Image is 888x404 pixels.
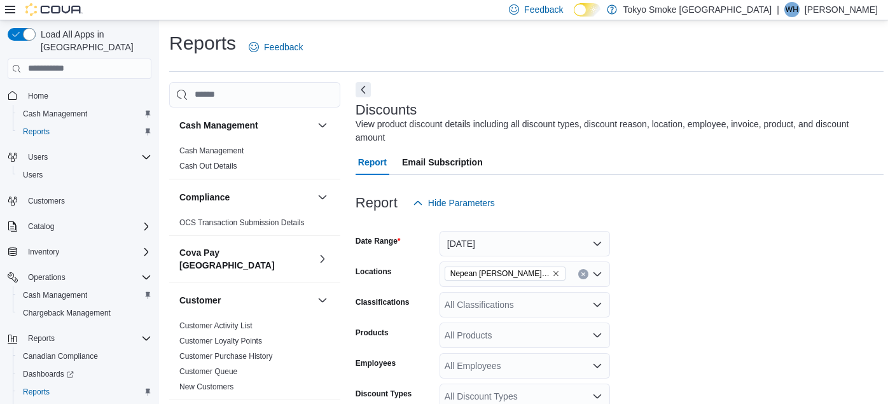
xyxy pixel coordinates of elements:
button: Reports [3,330,156,347]
span: Reports [28,333,55,344]
span: Inventory [28,247,59,257]
a: Cash Management [179,146,244,155]
span: Inventory [23,244,151,260]
p: [PERSON_NAME] [805,2,878,17]
button: Cash Management [179,119,312,132]
span: Chargeback Management [18,305,151,321]
span: Operations [28,272,66,282]
a: Dashboards [18,366,79,382]
a: New Customers [179,382,233,391]
span: Report [358,150,387,175]
a: Cash Management [18,288,92,303]
span: Reports [18,124,151,139]
button: Open list of options [592,330,602,340]
span: Reports [18,384,151,400]
button: Inventory [23,244,64,260]
button: Chargeback Management [13,304,156,322]
span: Operations [23,270,151,285]
span: Cash Management [23,109,87,119]
button: Next [356,82,371,97]
span: Reports [23,127,50,137]
label: Discount Types [356,389,412,399]
a: Home [23,88,53,104]
div: Compliance [169,215,340,235]
label: Locations [356,267,392,277]
button: Reports [13,123,156,141]
input: Dark Mode [574,3,600,17]
span: Customers [28,196,65,206]
a: Cash Out Details [179,162,237,171]
a: Cash Management [18,106,92,122]
button: Open list of options [592,391,602,401]
span: OCS Transaction Submission Details [179,218,305,228]
span: Home [28,91,48,101]
span: Feedback [524,3,563,16]
a: Users [18,167,48,183]
button: Cash Management [13,105,156,123]
a: Customer Loyalty Points [179,337,262,345]
span: Dashboards [23,369,74,379]
a: Dashboards [13,365,156,383]
button: Users [13,166,156,184]
div: Cash Management [169,143,340,179]
a: OCS Transaction Submission Details [179,218,305,227]
button: [DATE] [440,231,610,256]
a: Customers [23,193,70,209]
p: Tokyo Smoke [GEOGRAPHIC_DATA] [623,2,772,17]
button: Users [3,148,156,166]
button: Compliance [179,191,312,204]
button: Home [3,87,156,105]
button: Canadian Compliance [13,347,156,365]
span: Reports [23,387,50,397]
button: Cash Management [13,286,156,304]
span: Home [23,88,151,104]
label: Classifications [356,297,410,307]
label: Products [356,328,389,338]
span: Reports [23,331,151,346]
span: Catalog [23,219,151,234]
span: Users [18,167,151,183]
button: Cova Pay [GEOGRAPHIC_DATA] [179,246,312,272]
button: Open list of options [592,361,602,371]
button: Cova Pay [GEOGRAPHIC_DATA] [315,251,330,267]
button: Reports [23,331,60,346]
a: Reports [18,124,55,139]
span: Cash Out Details [179,161,237,171]
span: Chargeback Management [23,308,111,318]
span: Cash Management [23,290,87,300]
span: Nepean [PERSON_NAME] [PERSON_NAME] [450,267,550,280]
span: Catalog [28,221,54,232]
a: Canadian Compliance [18,349,103,364]
span: Dashboards [18,366,151,382]
h3: Customer [179,294,221,307]
h3: Cash Management [179,119,258,132]
p: | [777,2,779,17]
button: Customer [179,294,312,307]
button: Users [23,150,53,165]
label: Employees [356,358,396,368]
span: Load All Apps in [GEOGRAPHIC_DATA] [36,28,151,53]
a: Customer Queue [179,367,237,376]
span: Cash Management [18,288,151,303]
button: Remove Nepean Chapman Mills from selection in this group [552,270,560,277]
button: Clear input [578,269,588,279]
span: Customer Queue [179,366,237,377]
button: Open list of options [592,300,602,310]
a: Chargeback Management [18,305,116,321]
button: Open list of options [592,269,602,279]
button: Operations [3,268,156,286]
button: Catalog [23,219,59,234]
span: Nepean Chapman Mills [445,267,565,281]
h3: Report [356,195,398,211]
label: Date Range [356,236,401,246]
button: Compliance [315,190,330,205]
a: Feedback [244,34,308,60]
div: View product discount details including all discount types, discount reason, location, employee, ... [356,118,877,144]
span: Users [28,152,48,162]
button: Operations [23,270,71,285]
h1: Reports [169,31,236,56]
span: Users [23,150,151,165]
button: Customers [3,192,156,210]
